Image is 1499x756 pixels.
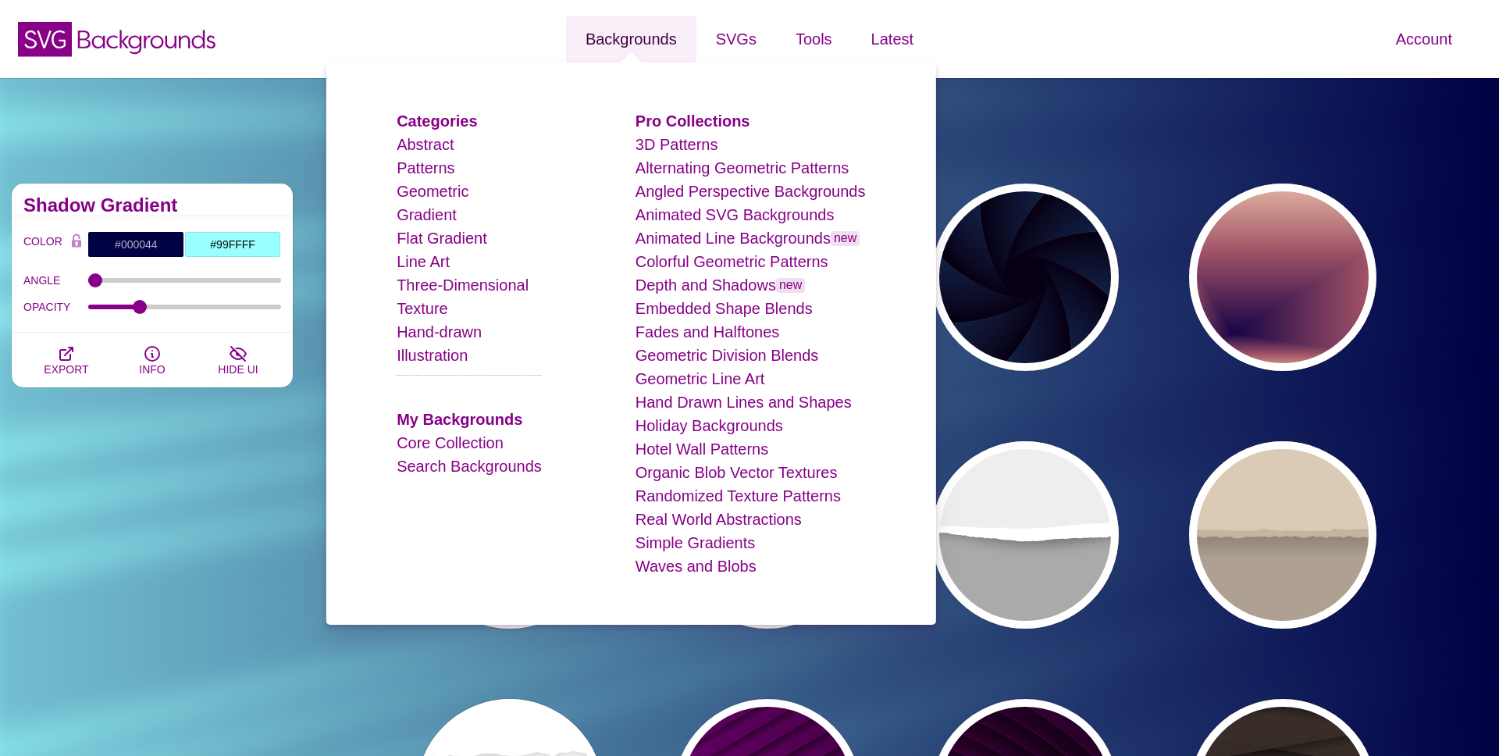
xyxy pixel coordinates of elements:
a: 3D Patterns [636,136,718,153]
a: Holiday Backgrounds [636,417,783,434]
span: new [776,278,805,293]
a: Abstract [397,136,454,153]
a: Fades and Halftones [636,323,780,341]
span: INFO [139,363,165,376]
a: Geometric Line Art [636,370,765,387]
a: Gradient [397,206,457,223]
span: HIDE UI [218,363,258,376]
a: Patterns [397,159,454,177]
a: Flat Gradient [397,230,487,247]
button: INFO [109,333,195,387]
a: Embedded Shape Blends [636,300,813,317]
a: Tools [776,16,852,62]
a: Waves and Blobs [636,558,757,575]
button: HIDE UI [195,333,281,387]
button: soft paper tear background [931,441,1119,629]
a: Animated Line Backgroundsnew [636,230,860,247]
a: Geometric Division Blends [636,347,819,364]
a: Illustration [397,347,468,364]
a: Geometric [397,183,468,200]
a: Three-Dimensional [397,276,529,294]
a: Line Art [397,253,450,270]
a: Hotel Wall Patterns [636,440,768,458]
label: OPACITY [23,297,88,317]
a: Depth and Shadowsnew [636,276,806,294]
a: Texture [397,300,448,317]
a: Simple Gradients [636,534,755,551]
label: ANGLE [23,270,88,291]
a: Hand Drawn Lines and Shapes [636,394,852,411]
a: Hand-drawn [397,323,482,341]
a: SVGs [696,16,776,62]
span: EXPORT [44,363,88,376]
label: COLOR [23,231,65,258]
button: 3d aperture background [931,184,1119,371]
a: Account [1376,16,1472,62]
button: Color Lock [65,231,88,253]
a: My Backgrounds [397,411,522,428]
a: Pro Collections [636,112,750,130]
a: Core Collection [397,434,504,451]
button: a background gradient cut into a 4-slice pizza where the crust is light yellow fading to a warm p... [1189,184,1376,371]
a: Backgrounds [566,16,696,62]
a: Search Backgrounds [397,458,542,475]
a: Real World Abstractions [636,511,802,528]
a: Latest [852,16,933,62]
a: Animated SVG Backgrounds [636,206,835,223]
a: Categories [397,112,477,130]
a: Angled Perspective Backgrounds [636,183,866,200]
a: Colorful Geometric Patterns [636,253,828,270]
button: EXPORT [23,333,109,387]
a: Randomized Texture Patterns [636,487,841,505]
span: new [831,231,860,246]
a: Organic Blob Vector Textures [636,464,838,481]
button: torn paper effect with shadow [1189,441,1376,629]
a: Alternating Geometric Patterns [636,159,849,177]
h2: Shadow Gradient [23,199,281,212]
